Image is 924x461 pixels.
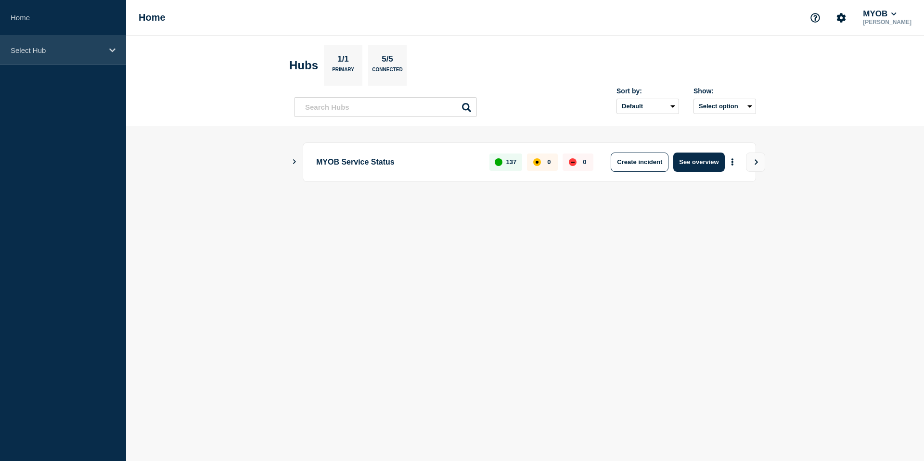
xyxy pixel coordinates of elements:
p: MYOB Service Status [316,153,478,172]
h2: Hubs [289,59,318,72]
button: Select option [693,99,756,114]
p: 1/1 [334,54,353,67]
div: up [495,158,502,166]
p: Select Hub [11,46,103,54]
select: Sort by [616,99,679,114]
button: View [746,153,765,172]
button: Create incident [611,153,668,172]
div: down [569,158,577,166]
p: 5/5 [378,54,397,67]
p: [PERSON_NAME] [861,19,913,26]
h1: Home [139,12,166,23]
p: 0 [583,158,586,166]
button: Show Connected Hubs [292,158,297,166]
div: Show: [693,87,756,95]
p: Primary [332,67,354,77]
input: Search Hubs [294,97,477,117]
button: MYOB [861,9,898,19]
p: Connected [372,67,402,77]
p: 137 [506,158,517,166]
button: More actions [726,153,739,171]
div: Sort by: [616,87,679,95]
div: affected [533,158,541,166]
button: See overview [673,153,724,172]
button: Support [805,8,825,28]
p: 0 [547,158,551,166]
button: Account settings [831,8,851,28]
